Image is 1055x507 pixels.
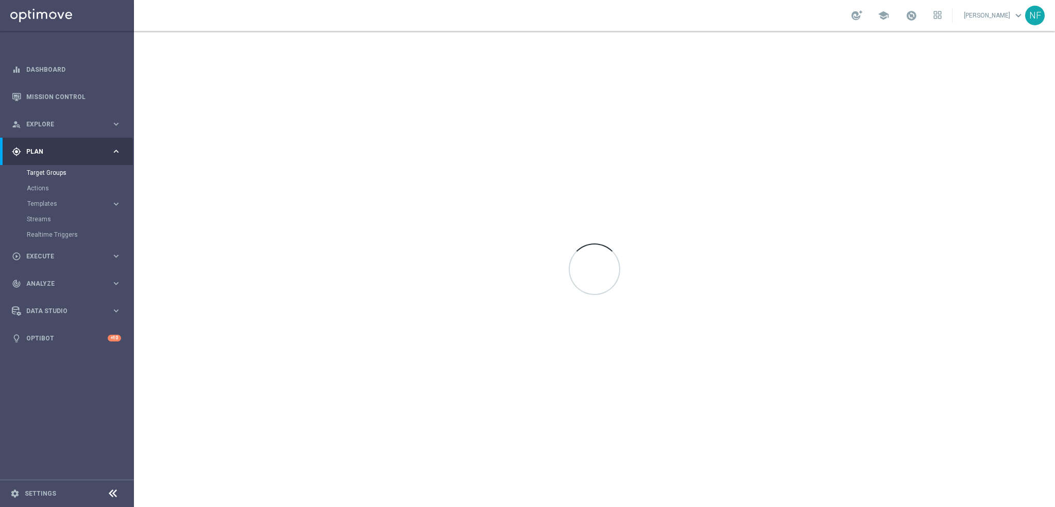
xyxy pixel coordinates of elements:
[12,120,111,129] div: Explore
[11,280,122,288] button: track_changes Analyze keyboard_arrow_right
[111,199,121,209] i: keyboard_arrow_right
[26,56,121,83] a: Dashboard
[12,147,111,156] div: Plan
[11,93,122,101] button: Mission Control
[878,10,889,21] span: school
[12,252,21,261] i: play_circle_outline
[27,231,107,239] a: Realtime Triggers
[26,308,111,314] span: Data Studio
[12,279,21,288] i: track_changes
[111,251,121,261] i: keyboard_arrow_right
[111,119,121,129] i: keyboard_arrow_right
[1025,6,1045,25] div: NF
[963,8,1025,23] a: [PERSON_NAME]keyboard_arrow_down
[1013,10,1024,21] span: keyboard_arrow_down
[11,66,122,74] button: equalizer Dashboard
[27,165,133,181] div: Target Groups
[12,65,21,74] i: equalizer
[27,215,107,223] a: Streams
[12,324,121,352] div: Optibot
[111,146,121,156] i: keyboard_arrow_right
[108,335,121,341] div: +10
[26,324,108,352] a: Optibot
[12,147,21,156] i: gps_fixed
[11,307,122,315] button: Data Studio keyboard_arrow_right
[27,201,111,207] div: Templates
[25,490,56,497] a: Settings
[27,184,107,192] a: Actions
[11,120,122,128] button: person_search Explore keyboard_arrow_right
[26,149,111,155] span: Plan
[12,252,111,261] div: Execute
[11,148,122,156] button: gps_fixed Plan keyboard_arrow_right
[26,253,111,259] span: Execute
[11,334,122,342] button: lightbulb Optibot +10
[27,196,133,211] div: Templates
[10,489,20,498] i: settings
[27,227,133,242] div: Realtime Triggers
[26,83,121,110] a: Mission Control
[26,121,111,127] span: Explore
[26,281,111,287] span: Analyze
[12,83,121,110] div: Mission Control
[111,279,121,288] i: keyboard_arrow_right
[27,200,122,208] button: Templates keyboard_arrow_right
[27,211,133,227] div: Streams
[12,334,21,343] i: lightbulb
[12,279,111,288] div: Analyze
[111,306,121,316] i: keyboard_arrow_right
[27,181,133,196] div: Actions
[12,120,21,129] i: person_search
[12,56,121,83] div: Dashboard
[27,201,101,207] span: Templates
[12,306,111,316] div: Data Studio
[27,169,107,177] a: Target Groups
[11,252,122,260] button: play_circle_outline Execute keyboard_arrow_right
